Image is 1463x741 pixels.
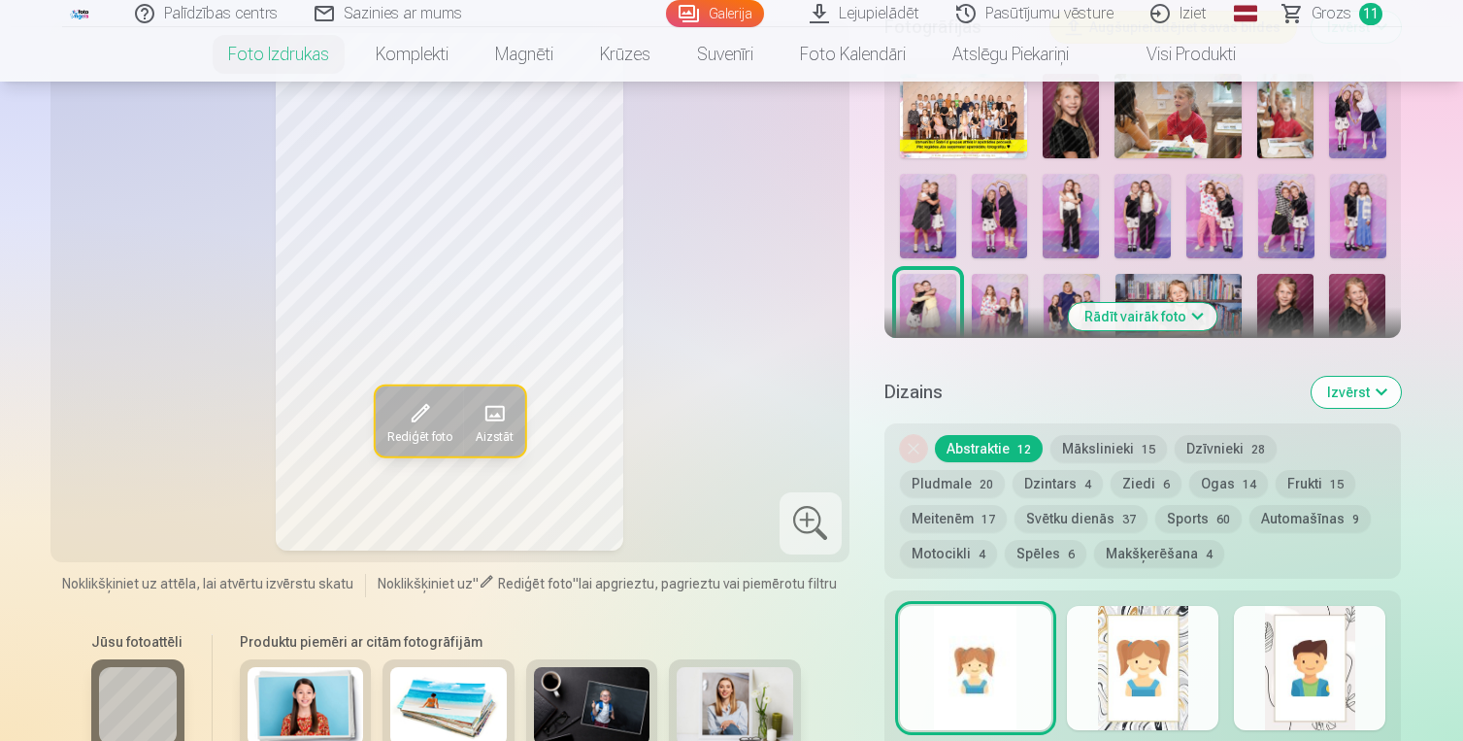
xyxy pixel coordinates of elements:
a: Visi produkti [1092,27,1259,82]
span: " [573,576,579,591]
span: 60 [1216,513,1230,526]
span: 15 [1142,443,1155,456]
a: Krūzes [577,27,674,82]
button: Meitenēm17 [900,505,1007,532]
h6: Produktu piemēri ar citām fotogrāfijām [232,632,809,652]
h6: Jūsu fotoattēli [91,632,184,652]
button: Sports60 [1155,505,1242,532]
span: 11 [1359,3,1382,25]
h5: Dizains [884,379,1297,406]
span: " [473,576,479,591]
span: 6 [1163,478,1170,491]
button: Dzīvnieki28 [1175,435,1277,462]
button: Spēles6 [1005,540,1086,567]
button: Pludmale20 [900,470,1005,497]
span: 4 [1206,548,1213,561]
span: 4 [979,548,985,561]
span: 28 [1251,443,1265,456]
button: Frukti15 [1276,470,1355,497]
span: Rediģēt foto [386,429,451,445]
span: 12 [1017,443,1031,456]
span: Rediģēt foto [498,576,573,591]
button: Motocikli4 [900,540,997,567]
button: Rediģēt foto [375,387,463,456]
span: 17 [981,513,995,526]
a: Magnēti [472,27,577,82]
span: Noklikšķiniet uz attēla, lai atvērtu izvērstu skatu [62,574,353,593]
button: Ogas14 [1189,470,1268,497]
span: 20 [980,478,993,491]
span: Noklikšķiniet uz [378,576,473,591]
a: Foto izdrukas [205,27,352,82]
span: 4 [1084,478,1091,491]
span: 9 [1352,513,1359,526]
span: 14 [1243,478,1256,491]
a: Foto kalendāri [777,27,929,82]
button: Automašīnas9 [1249,505,1371,532]
button: Dzintars4 [1013,470,1103,497]
a: Atslēgu piekariņi [929,27,1092,82]
img: /fa1 [70,8,91,19]
button: Svētku dienās37 [1014,505,1147,532]
span: Grozs [1312,2,1351,25]
button: Abstraktie12 [935,435,1043,462]
span: 6 [1068,548,1075,561]
span: 15 [1330,478,1344,491]
button: Ziedi6 [1111,470,1181,497]
span: Aizstāt [475,429,513,445]
a: Suvenīri [674,27,777,82]
button: Mākslinieki15 [1050,435,1167,462]
button: Rādīt vairāk foto [1069,303,1217,330]
span: lai apgrieztu, pagrieztu vai piemērotu filtru [579,576,837,591]
span: 37 [1122,513,1136,526]
a: Komplekti [352,27,472,82]
button: Aizstāt [463,387,524,456]
button: Izvērst [1312,377,1401,408]
button: Makšķerēšana4 [1094,540,1224,567]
